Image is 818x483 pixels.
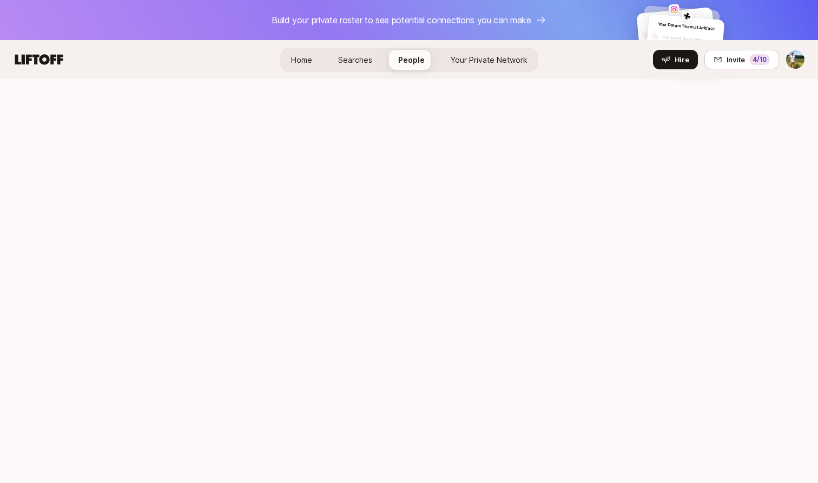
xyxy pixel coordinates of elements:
a: Your Private Network [442,50,536,70]
span: Searches [338,54,372,66]
a: People [390,50,433,70]
img: Tyler Kieft [786,50,804,69]
span: Home [291,54,312,66]
span: Invite [727,54,745,65]
a: Home [282,50,321,70]
a: Searches [329,50,381,70]
button: Invite4/10 [704,50,779,69]
div: 4 /10 [749,54,770,65]
button: Hire [653,50,698,69]
span: People [398,54,425,66]
span: Hire [675,54,689,65]
span: Your Private Network [451,54,527,66]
